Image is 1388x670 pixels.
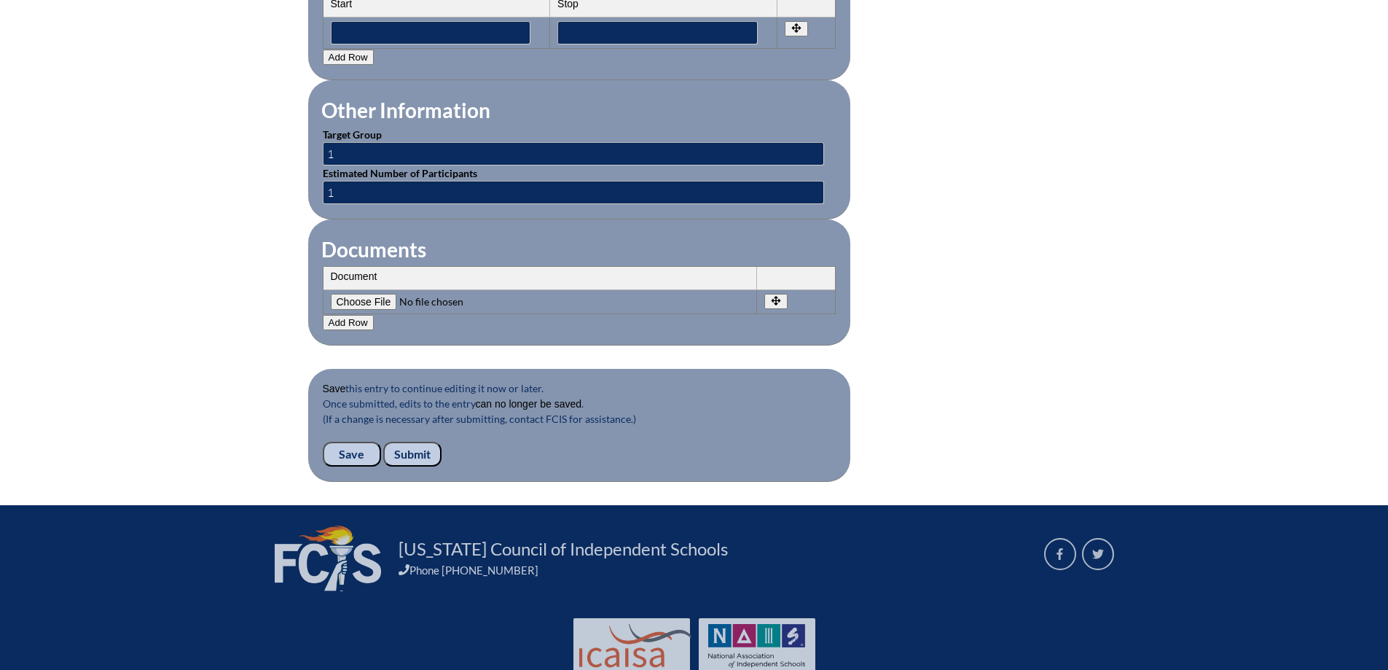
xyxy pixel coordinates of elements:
[708,624,806,668] img: NAIS Logo
[323,383,346,394] b: Save
[323,50,374,65] button: Add Row
[324,267,757,290] th: Document
[323,315,374,330] button: Add Row
[476,398,582,410] b: can no longer be saved
[399,564,1027,577] div: Phone [PHONE_NUMBER]
[323,381,836,396] p: this entry to continue editing it now or later.
[323,396,836,442] p: Once submitted, edits to the entry . (If a change is necessary after submitting, contact FCIS for...
[393,537,734,561] a: [US_STATE] Council of Independent Schools
[320,237,428,262] legend: Documents
[275,526,381,591] img: FCIS_logo_white
[320,98,492,122] legend: Other Information
[383,442,442,467] input: Submit
[323,442,381,467] input: Save
[323,167,477,179] label: Estimated Number of Participants
[323,128,382,141] label: Target Group
[579,624,691,668] img: Int'l Council Advancing Independent School Accreditation logo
